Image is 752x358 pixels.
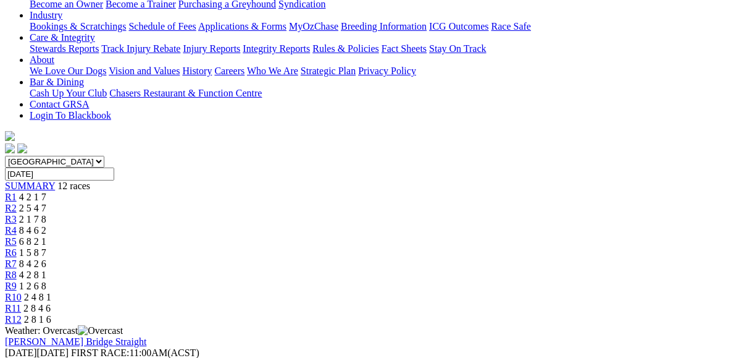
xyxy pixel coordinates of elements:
[24,292,51,302] span: 2 4 8 1
[30,88,740,99] div: Bar & Dining
[5,292,22,302] a: R10
[19,236,46,247] span: 6 8 2 1
[5,247,17,258] a: R6
[5,281,17,291] a: R9
[30,43,740,54] div: Care & Integrity
[19,203,46,213] span: 2 5 4 7
[30,32,95,43] a: Care & Integrity
[5,303,21,313] a: R11
[5,336,146,347] a: [PERSON_NAME] Bridge Straight
[19,247,46,258] span: 1 5 8 7
[71,347,199,358] span: 11:00AM(ACST)
[30,66,106,76] a: We Love Our Dogs
[183,43,240,54] a: Injury Reports
[5,347,69,358] span: [DATE]
[429,43,486,54] a: Stay On Track
[243,43,310,54] a: Integrity Reports
[30,77,84,87] a: Bar & Dining
[5,143,15,153] img: facebook.svg
[19,214,46,224] span: 2 1 7 8
[24,314,51,325] span: 2 8 1 6
[5,181,55,191] a: SUMMARY
[5,347,37,358] span: [DATE]
[5,314,22,325] a: R12
[5,131,15,141] img: logo-grsa-white.png
[30,10,62,20] a: Industry
[5,258,17,269] a: R7
[109,88,262,98] a: Chasers Restaurant & Function Centre
[214,66,244,76] a: Careers
[101,43,180,54] a: Track Injury Rebate
[5,192,17,202] a: R1
[19,281,46,291] span: 1 2 6 8
[78,325,123,336] img: Overcast
[429,21,488,32] a: ICG Outcomes
[30,21,126,32] a: Bookings & Scratchings
[5,225,17,236] a: R4
[71,347,129,358] span: FIRST RACE:
[30,110,111,121] a: Login To Blackbook
[5,203,17,213] a: R2
[247,66,298,76] a: Who We Are
[341,21,427,32] a: Breeding Information
[5,236,17,247] a: R5
[30,43,99,54] a: Stewards Reports
[128,21,196,32] a: Schedule of Fees
[19,192,46,202] span: 4 2 1 7
[30,54,54,65] a: About
[17,143,27,153] img: twitter.svg
[5,168,114,181] input: Select date
[57,181,90,191] span: 12 races
[19,258,46,269] span: 8 4 2 6
[30,66,740,77] div: About
[5,270,17,280] a: R8
[182,66,212,76] a: History
[312,43,379,54] a: Rules & Policies
[5,325,123,336] span: Weather: Overcast
[30,99,89,109] a: Contact GRSA
[30,21,740,32] div: Industry
[198,21,286,32] a: Applications & Forms
[491,21,530,32] a: Race Safe
[23,303,51,313] span: 2 8 4 6
[382,43,427,54] a: Fact Sheets
[19,270,46,280] span: 4 2 8 1
[289,21,338,32] a: MyOzChase
[358,66,416,76] a: Privacy Policy
[109,66,180,76] a: Vision and Values
[19,225,46,236] span: 8 4 6 2
[30,88,107,98] a: Cash Up Your Club
[5,214,17,224] a: R3
[301,66,356,76] a: Strategic Plan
